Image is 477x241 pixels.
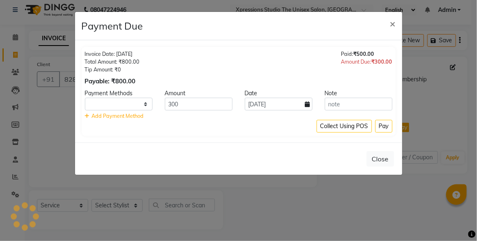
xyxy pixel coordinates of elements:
[341,58,393,66] div: Amount Due:
[245,98,313,110] input: yyyy-mm-dd
[85,66,140,73] div: Tip Amount: ₹0
[85,50,140,58] div: Invoice Date: [DATE]
[165,98,233,110] input: Amount
[159,89,239,98] div: Amount
[79,89,159,98] div: Payment Methods
[325,98,393,110] input: note
[85,58,140,66] div: Total Amount: ₹800.00
[82,18,143,33] h4: Payment Due
[390,17,396,30] span: ×
[239,89,319,98] div: Date
[92,112,144,119] span: Add Payment Method
[317,120,372,133] button: Collect Using POS
[354,50,374,57] span: ₹500.00
[85,77,140,86] div: Payable: ₹800.00
[319,89,399,98] div: Note
[372,58,393,65] span: ₹300.00
[375,120,393,133] button: Pay
[341,50,393,58] div: Paid:
[383,12,402,35] button: Close
[367,151,394,167] button: Close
